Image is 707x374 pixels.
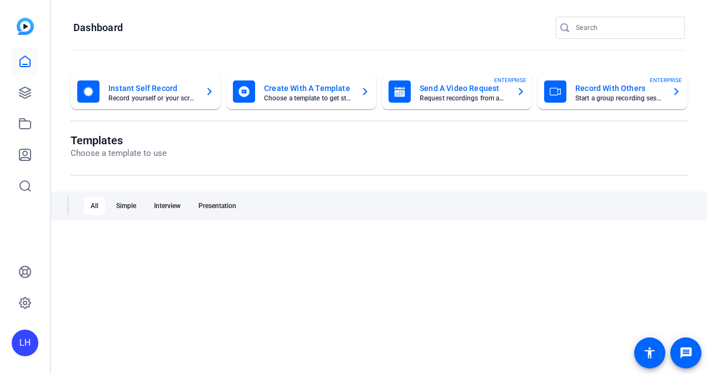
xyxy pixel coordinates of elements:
[12,330,38,356] div: LH
[679,346,693,360] mat-icon: message
[575,82,663,95] mat-card-title: Record With Others
[420,95,507,102] mat-card-subtitle: Request recordings from anyone, anywhere
[147,197,187,215] div: Interview
[650,76,682,84] span: ENTERPRISE
[108,82,196,95] mat-card-title: Instant Self Record
[73,21,123,34] h1: Dashboard
[84,197,105,215] div: All
[192,197,243,215] div: Presentation
[576,21,676,34] input: Search
[71,134,167,147] h1: Templates
[264,82,352,95] mat-card-title: Create With A Template
[264,95,352,102] mat-card-subtitle: Choose a template to get started
[71,147,167,160] p: Choose a template to use
[71,74,221,109] button: Instant Self RecordRecord yourself or your screen
[537,74,688,109] button: Record With OthersStart a group recording sessionENTERPRISE
[643,346,656,360] mat-icon: accessibility
[575,95,663,102] mat-card-subtitle: Start a group recording session
[109,197,143,215] div: Simple
[108,95,196,102] mat-card-subtitle: Record yourself or your screen
[17,18,34,35] img: blue-gradient.svg
[226,74,376,109] button: Create With A TemplateChoose a template to get started
[420,82,507,95] mat-card-title: Send A Video Request
[494,76,526,84] span: ENTERPRISE
[382,74,532,109] button: Send A Video RequestRequest recordings from anyone, anywhereENTERPRISE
